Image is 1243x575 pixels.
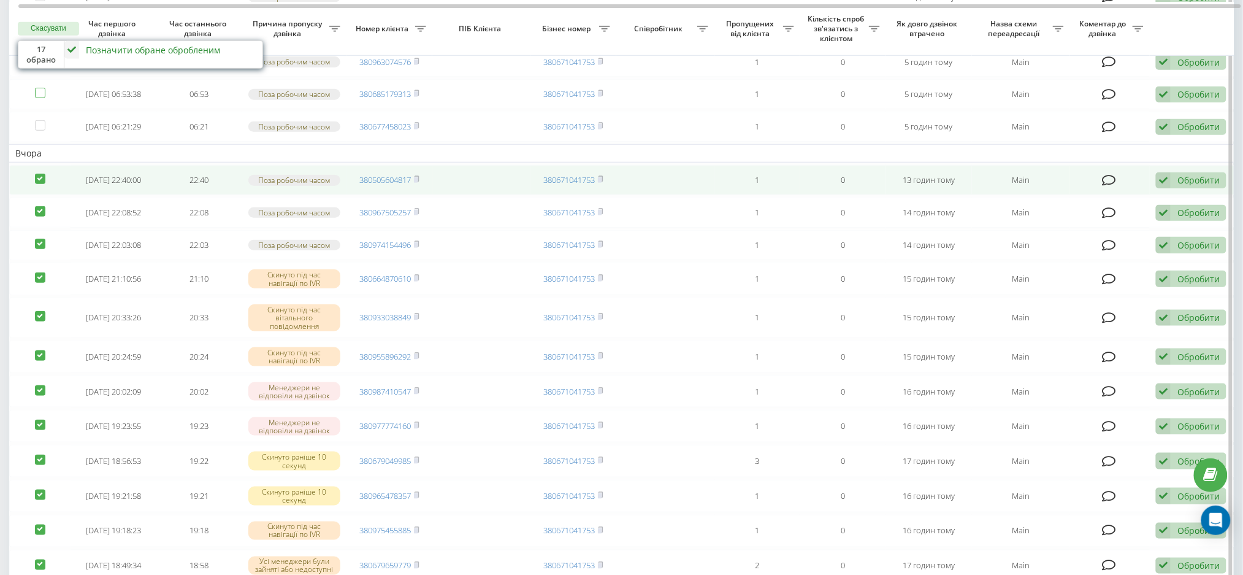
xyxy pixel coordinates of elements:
td: Main [972,112,1070,142]
div: Обробити [1177,56,1220,68]
div: Обробити [1177,490,1220,502]
a: 380677458023 [359,121,411,132]
td: 1 [714,341,800,373]
a: 380974154496 [359,239,411,250]
td: [DATE] 06:21:29 [71,112,156,142]
td: 1 [714,198,800,228]
td: 20:02 [156,376,242,408]
td: [DATE] 19:18:23 [71,515,156,547]
td: 19:21 [156,480,242,512]
td: 3 [714,445,800,477]
td: [DATE] 20:33:26 [71,298,156,338]
td: 0 [800,480,886,512]
td: 16 годин тому [886,515,972,547]
div: Поза робочим часом [248,122,340,132]
a: 380671041753 [543,239,595,250]
td: Main [972,376,1070,408]
span: Назва схеми переадресації [978,19,1053,38]
a: 380671041753 [543,455,595,466]
span: Співробітник [622,24,697,34]
span: Пропущених від клієнта [721,19,783,38]
span: Причина пропуску дзвінка [248,19,329,38]
td: Main [972,298,1070,338]
div: Поза робочим часом [248,89,340,99]
div: 17 обрано [18,41,64,68]
td: 16 годин тому [886,480,972,512]
td: 15 годин тому [886,298,972,338]
a: 380671041753 [543,88,595,99]
td: 0 [800,165,886,195]
td: 1 [714,515,800,547]
span: Номер клієнта [353,24,415,34]
td: 0 [800,79,886,109]
a: 380671041753 [543,386,595,397]
div: Обробити [1177,560,1220,572]
a: 380671041753 [543,420,595,431]
td: [DATE] 19:23:55 [71,410,156,442]
td: 1 [714,263,800,295]
td: [DATE] 19:21:58 [71,480,156,512]
td: 1 [714,165,800,195]
div: Поза робочим часом [248,175,340,185]
td: Main [972,47,1070,77]
td: 1 [714,298,800,338]
td: 0 [800,198,886,228]
td: 1 [714,480,800,512]
a: 380933038849 [359,312,411,323]
td: [DATE] 22:03:08 [71,230,156,260]
td: 16 годин тому [886,376,972,408]
td: Main [972,198,1070,228]
div: Менеджери не відповіли на дзвінок [248,382,340,401]
td: Main [972,165,1070,195]
a: 380671041753 [543,121,595,132]
td: 14 годин тому [886,198,972,228]
span: Час першого дзвінка [80,19,147,38]
button: Скасувати [18,22,79,36]
td: 06:53 [156,79,242,109]
div: Скинуто під час навігації по IVR [248,269,340,288]
a: 380671041753 [543,207,595,218]
div: Обробити [1177,239,1220,251]
div: Поза робочим часом [248,56,340,67]
td: 15 годин тому [886,263,972,295]
td: 13 годин тому [886,165,972,195]
td: 1 [714,112,800,142]
td: 19:22 [156,445,242,477]
div: Обробити [1177,273,1220,285]
td: [DATE] 20:24:59 [71,341,156,373]
td: [DATE] 18:56:53 [71,445,156,477]
td: 0 [800,445,886,477]
span: ПІБ Клієнта [443,24,520,34]
a: 380685179313 [359,88,411,99]
a: 380671041753 [543,174,595,185]
td: 14 годин тому [886,230,972,260]
a: 380671041753 [543,56,595,68]
td: 5 годин тому [886,79,972,109]
div: Обробити [1177,121,1220,133]
td: 1 [714,79,800,109]
td: 0 [800,298,886,338]
div: Обробити [1177,207,1220,218]
div: Скинуто під час навігації по IVR [248,347,340,366]
div: Поза робочим часом [248,207,340,218]
a: 380671041753 [543,273,595,284]
a: 380955896292 [359,351,411,362]
a: 380505604817 [359,174,411,185]
td: 0 [800,341,886,373]
td: 17 годин тому [886,445,972,477]
td: 15 годин тому [886,341,972,373]
td: 0 [800,515,886,547]
td: 0 [800,376,886,408]
td: 5 годин тому [886,112,972,142]
a: 380967505257 [359,207,411,218]
td: 0 [800,263,886,295]
td: 1 [714,47,800,77]
div: Обробити [1177,312,1220,323]
a: 380664870610 [359,273,411,284]
td: [DATE] 21:10:56 [71,263,156,295]
div: Скинуто під час навігації по IVR [248,522,340,540]
div: Обробити [1177,174,1220,186]
td: Main [972,79,1070,109]
div: Менеджери не відповіли на дзвінок [248,417,340,436]
td: [DATE] 22:08:52 [71,198,156,228]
